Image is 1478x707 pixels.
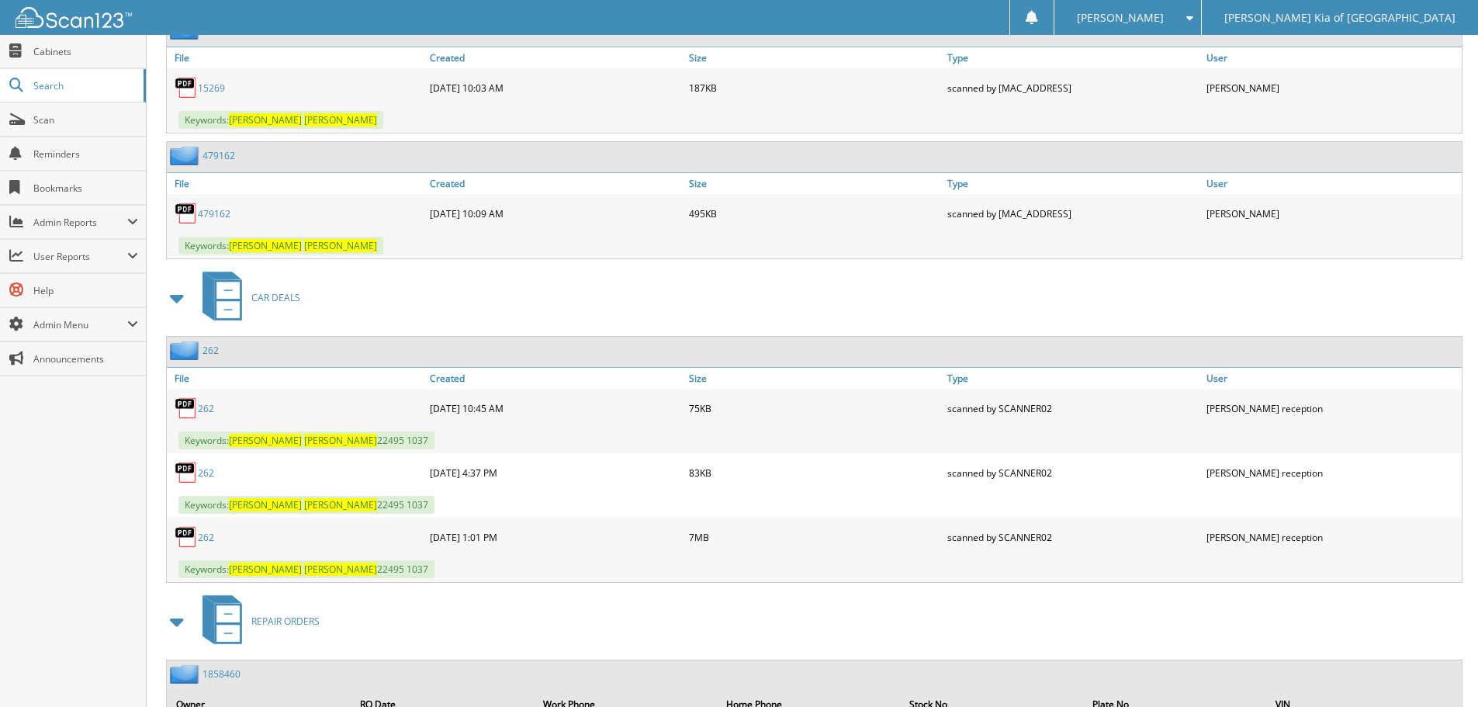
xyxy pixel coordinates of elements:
[33,250,127,263] span: User Reports
[943,198,1203,229] div: scanned by [MAC_ADDRESS]
[202,667,241,681] a: 1858460
[33,45,138,58] span: Cabinets
[426,198,685,229] div: [DATE] 10:09 AM
[229,113,302,126] span: [PERSON_NAME]
[198,207,230,220] a: 479162
[943,368,1203,389] a: Type
[33,352,138,366] span: Announcements
[198,402,214,415] a: 262
[685,522,944,553] div: 7MB
[943,47,1203,68] a: Type
[229,498,302,511] span: [PERSON_NAME]
[426,457,685,488] div: [DATE] 4:37 PM
[175,525,198,549] img: PDF.png
[304,113,377,126] span: [PERSON_NAME]
[1077,13,1164,23] span: [PERSON_NAME]
[33,147,138,161] span: Reminders
[16,7,132,28] img: scan123-logo-white.svg
[229,434,302,447] span: [PERSON_NAME]
[1400,632,1478,707] iframe: Chat Widget
[178,111,383,129] span: Keywords:
[178,431,434,449] span: Keywords: 22495 1037
[1203,72,1462,103] div: [PERSON_NAME]
[251,291,300,304] span: CAR DEALS
[685,47,944,68] a: Size
[229,239,302,252] span: [PERSON_NAME]
[167,47,426,68] a: File
[170,146,202,165] img: folder2.png
[178,237,383,255] span: Keywords:
[943,173,1203,194] a: Type
[304,498,377,511] span: [PERSON_NAME]
[202,149,235,162] a: 479162
[175,397,198,420] img: PDF.png
[198,531,214,544] a: 262
[178,560,434,578] span: Keywords: 22495 1037
[33,284,138,297] span: Help
[167,173,426,194] a: File
[1224,13,1456,23] span: [PERSON_NAME] Kia of [GEOGRAPHIC_DATA]
[685,393,944,424] div: 75KB
[685,72,944,103] div: 187KB
[202,344,219,357] a: 262
[685,368,944,389] a: Size
[170,341,202,360] img: folder2.png
[943,72,1203,103] div: scanned by [MAC_ADDRESS]
[685,198,944,229] div: 495KB
[178,496,434,514] span: Keywords: 22495 1037
[175,461,198,484] img: PDF.png
[193,267,300,328] a: CAR DEALS
[1203,47,1462,68] a: User
[426,522,685,553] div: [DATE] 1:01 PM
[167,368,426,389] a: File
[33,216,127,229] span: Admin Reports
[33,113,138,126] span: Scan
[943,522,1203,553] div: scanned by SCANNER02
[304,239,377,252] span: [PERSON_NAME]
[1203,393,1462,424] div: [PERSON_NAME] reception
[943,457,1203,488] div: scanned by SCANNER02
[304,563,377,576] span: [PERSON_NAME]
[175,202,198,225] img: PDF.png
[170,664,202,684] img: folder2.png
[304,434,377,447] span: [PERSON_NAME]
[426,173,685,194] a: Created
[251,615,320,628] span: REPAIR ORDERS
[198,81,225,95] a: 15269
[193,591,320,652] a: REPAIR ORDERS
[198,466,214,480] a: 262
[1203,198,1462,229] div: [PERSON_NAME]
[685,173,944,194] a: Size
[33,79,136,92] span: Search
[426,47,685,68] a: Created
[1203,522,1462,553] div: [PERSON_NAME] reception
[685,457,944,488] div: 83KB
[1203,368,1462,389] a: User
[229,563,302,576] span: [PERSON_NAME]
[426,72,685,103] div: [DATE] 10:03 AM
[33,318,127,331] span: Admin Menu
[426,393,685,424] div: [DATE] 10:45 AM
[1203,173,1462,194] a: User
[426,368,685,389] a: Created
[33,182,138,195] span: Bookmarks
[943,393,1203,424] div: scanned by SCANNER02
[1203,457,1462,488] div: [PERSON_NAME] reception
[175,76,198,99] img: PDF.png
